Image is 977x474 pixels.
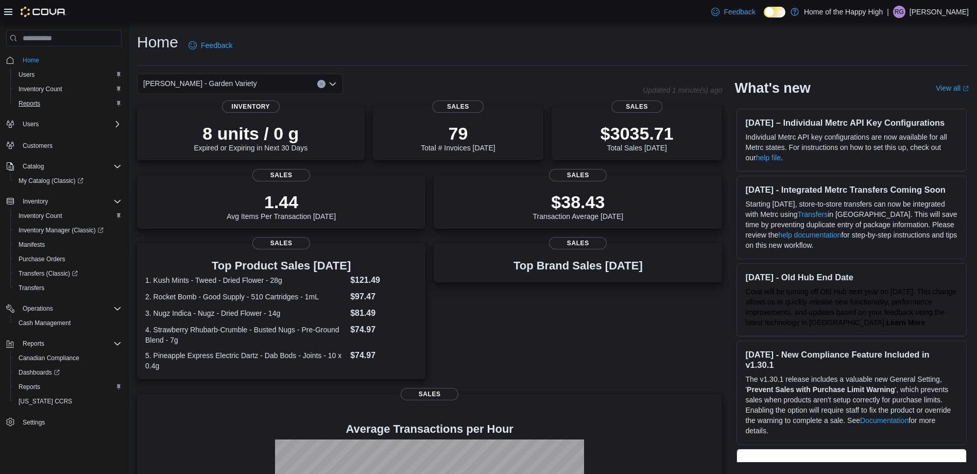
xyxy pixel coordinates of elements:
span: Transfers [19,284,44,292]
span: Cash Management [14,317,122,329]
span: Settings [19,416,122,429]
span: Inventory [23,197,48,206]
span: Home [23,56,39,64]
h4: Average Transactions per Hour [145,423,714,435]
a: My Catalog (Classic) [10,174,126,188]
a: Purchase Orders [14,253,70,265]
p: Home of the Happy High [804,6,883,18]
p: [PERSON_NAME] [910,6,969,18]
button: Operations [19,302,57,315]
div: Total Sales [DATE] [601,123,674,152]
span: Inventory [19,195,122,208]
a: [US_STATE] CCRS [14,395,76,408]
h3: [DATE] – Individual Metrc API Key Configurations [745,117,958,128]
button: Customers [2,138,126,153]
p: The v1.30.1 release includes a valuable new General Setting, ' ', which prevents sales when produ... [745,374,958,436]
a: Canadian Compliance [14,352,83,364]
span: My Catalog (Classic) [19,177,83,185]
dd: $121.49 [350,274,417,286]
a: Transfers (Classic) [14,267,82,280]
strong: Prevent Sales with Purchase Limit Warning [747,385,895,394]
p: 8 units / 0 g [194,123,307,144]
span: Cova will be turning off Old Hub next year on [DATE]. This change allows us to quickly release ne... [745,287,956,327]
a: Documentation [860,416,909,425]
p: 79 [421,123,495,144]
svg: External link [963,86,969,92]
h3: [DATE] - Integrated Metrc Transfers Coming Soon [745,184,958,195]
span: Users [14,69,122,81]
button: Cash Management [10,316,126,330]
span: Transfers [14,282,122,294]
span: Settings [23,418,45,427]
dt: 3. Nugz Indica - Nugz - Dried Flower - 14g [145,308,346,318]
span: Canadian Compliance [19,354,79,362]
a: Customers [19,140,57,152]
span: Sales [549,169,607,181]
span: Reports [19,383,40,391]
button: [US_STATE] CCRS [10,394,126,409]
span: Inventory Manager (Classic) [14,224,122,236]
dd: $74.97 [350,349,417,362]
a: My Catalog (Classic) [14,175,88,187]
a: Manifests [14,239,49,251]
span: Reports [19,337,122,350]
a: Dashboards [14,366,64,379]
span: RG [895,6,904,18]
span: Sales [252,169,310,181]
dt: 2. Rocket Bomb - Good Supply - 510 Cartridges - 1mL [145,292,346,302]
span: Users [19,71,35,79]
a: Inventory Count [14,210,66,222]
p: $3035.71 [601,123,674,144]
span: Dashboards [19,368,60,377]
span: Purchase Orders [19,255,65,263]
input: Dark Mode [764,7,785,18]
dt: 4. Strawberry Rhubarb-Crumble - Busted Nugs - Pre-Ground Blend - 7g [145,325,346,345]
span: Washington CCRS [14,395,122,408]
span: Sales [252,237,310,249]
p: Updated 1 minute(s) ago [643,86,722,94]
span: Inventory [222,100,280,113]
button: Inventory Count [10,82,126,96]
span: Reports [23,340,44,348]
span: Reports [14,381,122,393]
h3: [DATE] - New Compliance Feature Included in v1.30.1 [745,349,958,370]
button: Users [19,118,43,130]
span: Sales [549,237,607,249]
div: Avg Items Per Transaction [DATE] [227,192,336,221]
button: Inventory [19,195,52,208]
button: Operations [2,301,126,316]
button: Purchase Orders [10,252,126,266]
a: help documentation [778,231,841,239]
button: Transfers [10,281,126,295]
div: Total # Invoices [DATE] [421,123,495,152]
a: Learn More [886,318,925,327]
p: 1.44 [227,192,336,212]
a: Transfers [798,210,828,218]
div: Expired or Expiring in Next 30 Days [194,123,307,152]
span: Manifests [14,239,122,251]
dt: 1. Kush Mints - Tweed - Dried Flower - 28g [145,275,346,285]
a: Transfers (Classic) [10,266,126,281]
span: Feedback [201,40,232,50]
span: Inventory Manager (Classic) [19,226,104,234]
span: Manifests [19,241,45,249]
a: Dashboards [10,365,126,380]
span: Operations [23,304,53,313]
button: Catalog [19,160,48,173]
button: Reports [19,337,48,350]
dd: $74.97 [350,324,417,336]
span: Dashboards [14,366,122,379]
a: View allExternal link [936,84,969,92]
a: Reports [14,381,44,393]
span: Feedback [724,7,755,17]
span: Catalog [19,160,122,173]
h1: Home [137,32,178,53]
span: Sales [611,100,662,113]
a: Inventory Manager (Classic) [10,223,126,238]
h3: [DATE] - Old Hub End Date [745,272,958,282]
button: Reports [2,336,126,351]
a: Feedback [184,35,236,56]
span: Transfers (Classic) [19,269,78,278]
span: Customers [23,142,53,150]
